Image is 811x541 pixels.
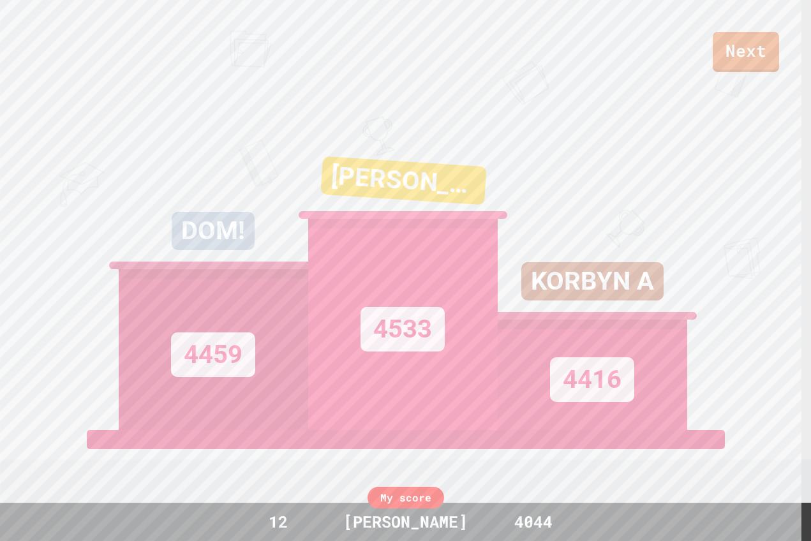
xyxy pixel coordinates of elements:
a: Next [713,32,779,72]
div: My score [368,487,444,508]
div: 4459 [171,332,255,377]
div: 12 [230,510,326,534]
div: [PERSON_NAME] [320,156,486,205]
div: 4044 [486,510,581,534]
div: 4416 [550,357,634,402]
div: [PERSON_NAME] [331,510,480,534]
div: KORBYN A [521,262,664,300]
div: DOM! [172,212,255,250]
div: 4533 [361,307,445,352]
